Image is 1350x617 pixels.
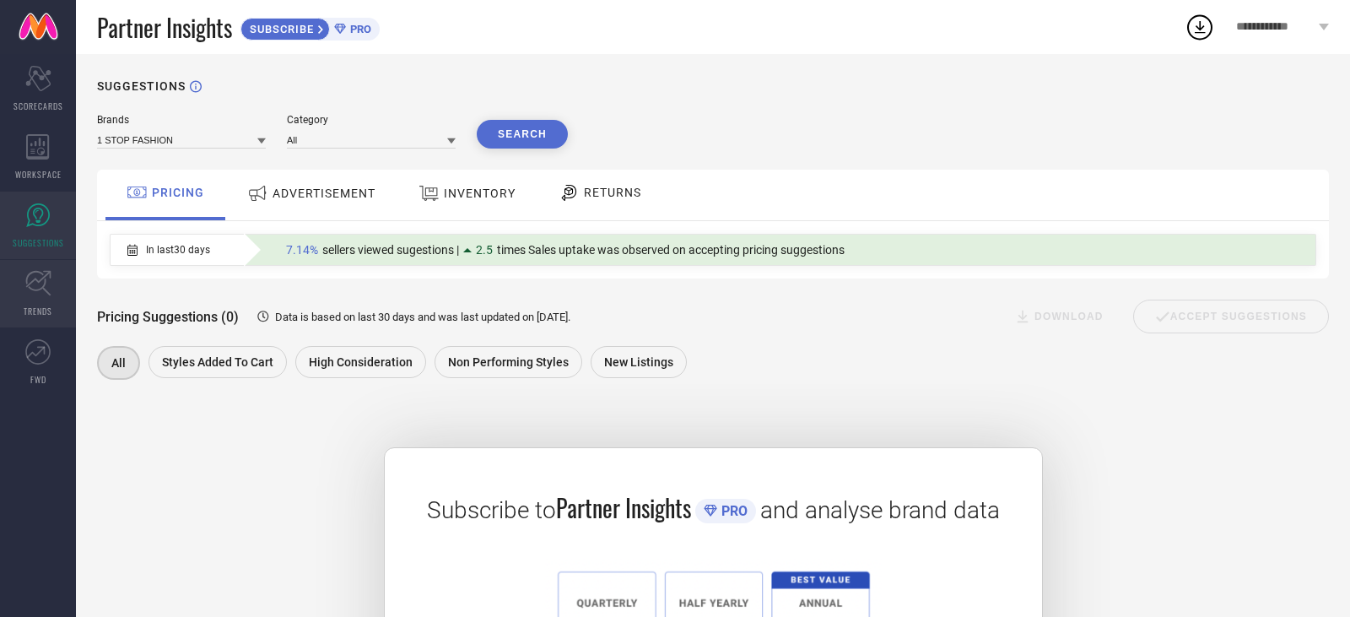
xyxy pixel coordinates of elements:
[1185,12,1215,42] div: Open download list
[97,10,232,45] span: Partner Insights
[273,187,375,200] span: ADVERTISEMENT
[322,243,459,257] span: sellers viewed sugestions |
[97,114,266,126] div: Brands
[111,356,126,370] span: All
[162,355,273,369] span: Styles Added To Cart
[604,355,673,369] span: New Listings
[286,243,318,257] span: 7.14%
[477,120,568,149] button: Search
[24,305,52,317] span: TRENDS
[346,23,371,35] span: PRO
[287,114,456,126] div: Category
[427,496,556,524] span: Subscribe to
[1133,300,1329,333] div: Accept Suggestions
[556,490,691,525] span: Partner Insights
[584,186,641,199] span: RETURNS
[448,355,569,369] span: Non Performing Styles
[30,373,46,386] span: FWD
[275,311,570,323] span: Data is based on last 30 days and was last updated on [DATE] .
[760,496,1000,524] span: and analyse brand data
[240,14,380,41] a: SUBSCRIBEPRO
[717,503,748,519] span: PRO
[444,187,516,200] span: INVENTORY
[476,243,493,257] span: 2.5
[13,236,64,249] span: SUGGESTIONS
[278,239,853,261] div: Percentage of sellers who have viewed suggestions for the current Insight Type
[97,309,239,325] span: Pricing Suggestions (0)
[146,244,210,256] span: In last 30 days
[241,23,318,35] span: SUBSCRIBE
[13,100,63,112] span: SCORECARDS
[497,243,845,257] span: times Sales uptake was observed on accepting pricing suggestions
[97,79,186,93] h1: SUGGESTIONS
[309,355,413,369] span: High Consideration
[152,186,204,199] span: PRICING
[15,168,62,181] span: WORKSPACE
